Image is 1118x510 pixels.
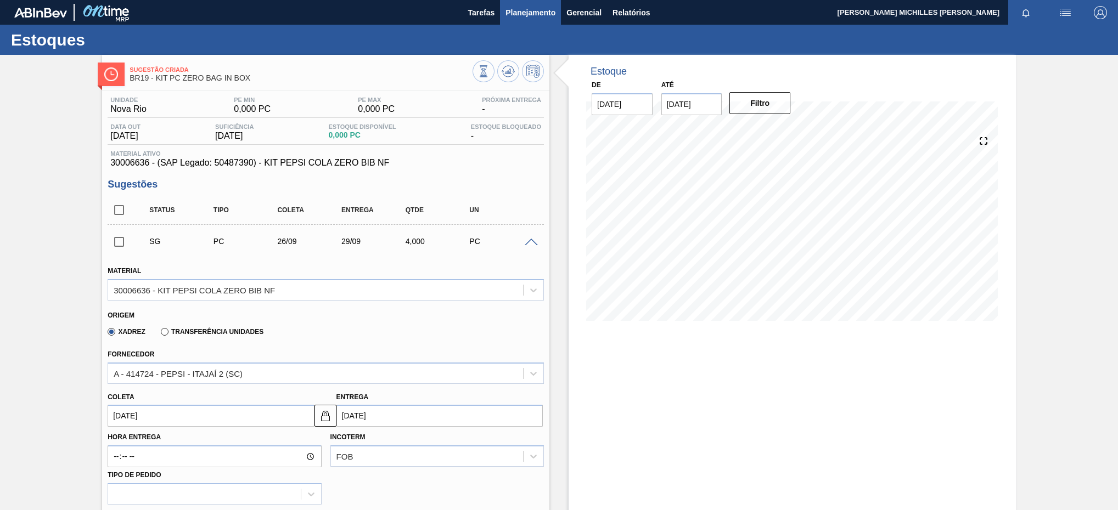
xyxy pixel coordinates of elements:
h3: Sugestões [108,179,544,190]
span: Gerencial [566,6,602,19]
div: Entrega [339,206,411,214]
button: Atualizar Gráfico [497,60,519,82]
button: Filtro [729,92,790,114]
span: BR19 - KIT PC ZERO BAG IN BOX [130,74,473,82]
label: De [592,81,601,89]
div: 29/09/2025 [339,237,411,246]
div: Tipo [211,206,283,214]
label: Hora Entrega [108,429,321,445]
span: Material ativo [110,150,541,157]
div: Coleta [274,206,346,214]
div: 4,000 [403,237,475,246]
div: 30006636 - KIT PEPSI COLA ZERO BIB NF [114,285,275,294]
h1: Estoques [11,33,206,46]
span: Estoque Disponível [328,123,396,130]
img: userActions [1059,6,1072,19]
label: Incoterm [330,433,366,441]
button: locked [314,405,336,427]
img: locked [319,409,332,422]
label: Material [108,267,141,275]
span: 0,000 PC [358,104,395,114]
label: Transferência Unidades [161,328,263,336]
input: dd/mm/yyyy [108,405,314,427]
button: Visão Geral dos Estoques [473,60,495,82]
label: Fornecedor [108,350,154,358]
span: PE MIN [234,97,271,103]
div: Estoque [591,66,627,77]
span: 0,000 PC [328,131,396,139]
span: Planejamento [505,6,555,19]
img: Ícone [104,67,118,81]
label: Xadrez [108,328,145,336]
div: FOB [336,452,353,461]
label: Coleta [108,393,134,401]
div: UN [467,206,538,214]
div: - [479,97,544,114]
label: Entrega [336,393,369,401]
span: Unidade [110,97,147,103]
img: TNhmsLtSVTkK8tSr43FrP2fwEKptu5GPRR3wAAAABJRU5ErkJggg== [14,8,67,18]
input: dd/mm/yyyy [336,405,543,427]
label: Origem [108,311,134,319]
label: Até [661,81,674,89]
span: Data out [110,123,141,130]
span: Suficiência [215,123,254,130]
input: dd/mm/yyyy [661,93,722,115]
img: Logout [1094,6,1107,19]
span: PE MAX [358,97,395,103]
span: 0,000 PC [234,104,271,114]
div: - [468,123,544,141]
input: dd/mm/yyyy [592,93,653,115]
button: Notificações [1008,5,1043,20]
div: A - 414724 - PEPSI - ITAJAÍ 2 (SC) [114,369,243,378]
span: [DATE] [110,131,141,141]
div: PC [467,237,538,246]
button: Programar Estoque [522,60,544,82]
span: Nova Rio [110,104,147,114]
span: Estoque Bloqueado [471,123,541,130]
div: Qtde [403,206,475,214]
span: Sugestão Criada [130,66,473,73]
span: [DATE] [215,131,254,141]
div: 26/09/2025 [274,237,346,246]
span: 30006636 - (SAP Legado: 50487390) - KIT PEPSI COLA ZERO BIB NF [110,158,541,168]
span: Tarefas [468,6,495,19]
div: Sugestão Criada [147,237,218,246]
div: Pedido de Compra [211,237,283,246]
span: Relatórios [613,6,650,19]
div: Status [147,206,218,214]
label: Tipo de pedido [108,471,161,479]
span: Próxima Entrega [482,97,541,103]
